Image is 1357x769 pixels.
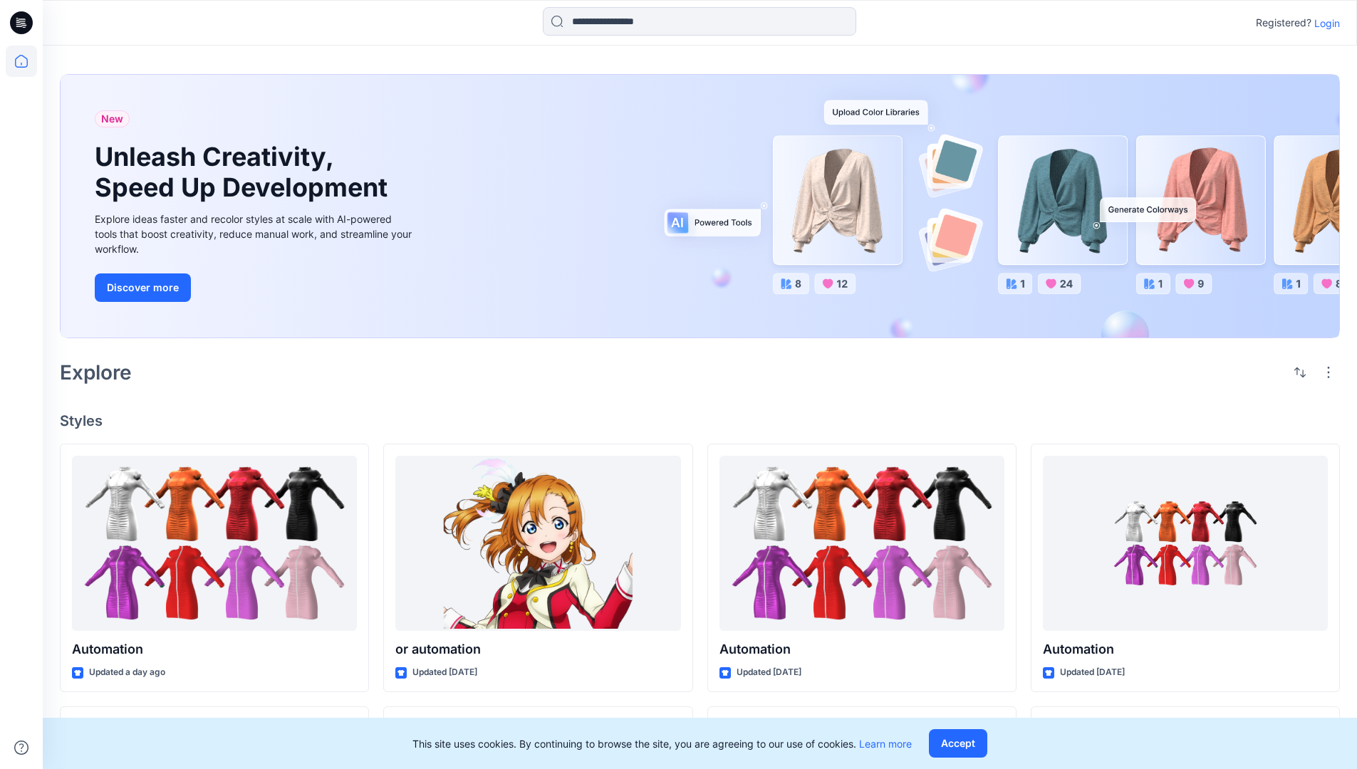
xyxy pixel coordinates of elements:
[859,738,912,750] a: Learn more
[1060,665,1125,680] p: Updated [DATE]
[60,361,132,384] h2: Explore
[737,665,801,680] p: Updated [DATE]
[412,736,912,751] p: This site uses cookies. By continuing to browse the site, you are agreeing to our use of cookies.
[929,729,987,758] button: Accept
[95,273,415,302] a: Discover more
[395,639,680,659] p: or automation
[89,665,165,680] p: Updated a day ago
[412,665,477,680] p: Updated [DATE]
[1256,14,1311,31] p: Registered?
[60,412,1340,429] h4: Styles
[95,211,415,256] div: Explore ideas faster and recolor styles at scale with AI-powered tools that boost creativity, red...
[1043,639,1328,659] p: Automation
[95,273,191,302] button: Discover more
[719,456,1004,632] a: Automation
[95,142,394,203] h1: Unleash Creativity, Speed Up Development
[72,456,357,632] a: Automation
[1314,16,1340,31] p: Login
[395,456,680,632] a: or automation
[72,639,357,659] p: Automation
[101,110,123,127] span: New
[1043,456,1328,632] a: Automation
[719,639,1004,659] p: Automation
